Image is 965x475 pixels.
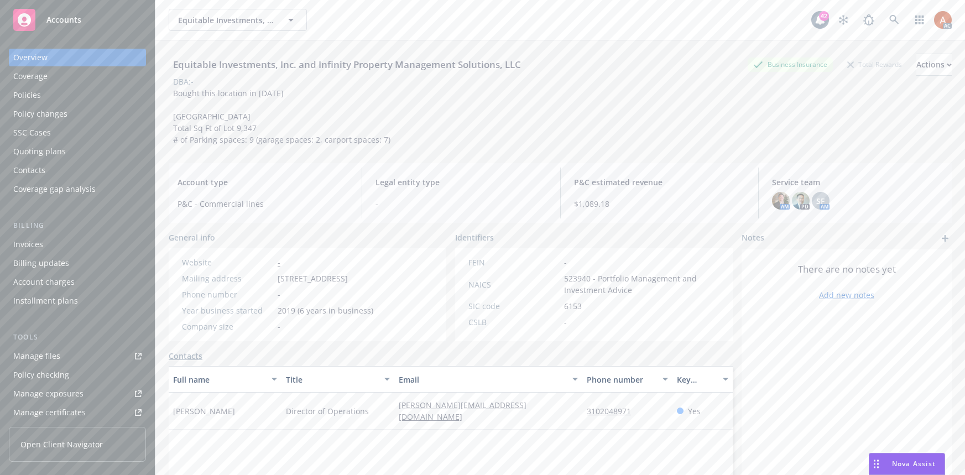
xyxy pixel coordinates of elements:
[9,143,146,160] a: Quoting plans
[9,292,146,310] a: Installment plans
[468,257,560,268] div: FEIN
[9,161,146,179] a: Contacts
[677,374,716,385] div: Key contact
[468,279,560,290] div: NAICS
[178,14,274,26] span: Equitable Investments, Inc. and Infinity Property Management Solutions, LLC
[564,316,567,328] span: -
[9,49,146,66] a: Overview
[173,88,390,145] span: Bought this location in [DATE] [GEOGRAPHIC_DATA] Total Sq Ft of Lot 9,347 # of Parking spaces: 9 ...
[375,176,546,188] span: Legal entity type
[9,347,146,365] a: Manage files
[13,143,66,160] div: Quoting plans
[582,366,672,393] button: Phone number
[9,236,146,253] a: Invoices
[672,366,733,393] button: Key contact
[178,198,348,210] span: P&C - Commercial lines
[883,9,905,31] a: Search
[9,4,146,35] a: Accounts
[13,49,48,66] div: Overview
[182,273,273,284] div: Mailing address
[13,180,96,198] div: Coverage gap analysis
[842,58,907,71] div: Total Rewards
[564,257,567,268] span: -
[178,176,348,188] span: Account type
[278,257,280,268] a: -
[278,321,280,332] span: -
[13,124,51,142] div: SSC Cases
[13,236,43,253] div: Invoices
[394,366,582,393] button: Email
[169,232,215,243] span: General info
[182,305,273,316] div: Year business started
[9,124,146,142] a: SSC Cases
[9,220,146,231] div: Billing
[9,67,146,85] a: Coverage
[9,86,146,104] a: Policies
[574,176,745,188] span: P&C estimated revenue
[869,453,883,474] div: Drag to move
[934,11,952,29] img: photo
[909,9,931,31] a: Switch app
[468,300,560,312] div: SIC code
[858,9,880,31] a: Report a Bug
[281,366,394,393] button: Title
[9,105,146,123] a: Policy changes
[13,404,86,421] div: Manage certificates
[278,289,280,300] span: -
[748,58,833,71] div: Business Insurance
[173,76,194,87] div: DBA: -
[772,176,943,188] span: Service team
[916,54,952,75] div: Actions
[169,58,525,72] div: Equitable Investments, Inc. and Infinity Property Management Solutions, LLC
[399,374,566,385] div: Email
[564,273,719,296] span: 523940 - Portfolio Management and Investment Advice
[169,350,202,362] a: Contacts
[13,161,45,179] div: Contacts
[574,198,745,210] span: $1,089.18
[286,405,369,417] span: Director of Operations
[9,332,146,343] div: Tools
[182,321,273,332] div: Company size
[772,192,790,210] img: photo
[46,15,81,24] span: Accounts
[9,385,146,403] a: Manage exposures
[9,254,146,272] a: Billing updates
[816,195,825,207] span: SF
[564,300,582,312] span: 6153
[587,374,656,385] div: Phone number
[832,9,854,31] a: Stop snowing
[9,180,146,198] a: Coverage gap analysis
[819,11,829,21] div: 42
[173,374,265,385] div: Full name
[13,254,69,272] div: Billing updates
[9,273,146,291] a: Account charges
[916,54,952,76] button: Actions
[938,232,952,245] a: add
[169,9,307,31] button: Equitable Investments, Inc. and Infinity Property Management Solutions, LLC
[587,406,640,416] a: 3102048971
[13,273,75,291] div: Account charges
[278,273,348,284] span: [STREET_ADDRESS]
[869,453,945,475] button: Nova Assist
[798,263,896,276] span: There are no notes yet
[13,385,84,403] div: Manage exposures
[13,347,60,365] div: Manage files
[13,292,78,310] div: Installment plans
[688,405,701,417] span: Yes
[182,289,273,300] div: Phone number
[13,67,48,85] div: Coverage
[892,459,936,468] span: Nova Assist
[169,366,281,393] button: Full name
[9,404,146,421] a: Manage certificates
[399,400,526,422] a: [PERSON_NAME][EMAIL_ADDRESS][DOMAIN_NAME]
[375,198,546,210] span: -
[286,374,378,385] div: Title
[455,232,494,243] span: Identifiers
[9,366,146,384] a: Policy checking
[13,366,69,384] div: Policy checking
[13,105,67,123] div: Policy changes
[742,232,764,245] span: Notes
[182,257,273,268] div: Website
[819,289,874,301] a: Add new notes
